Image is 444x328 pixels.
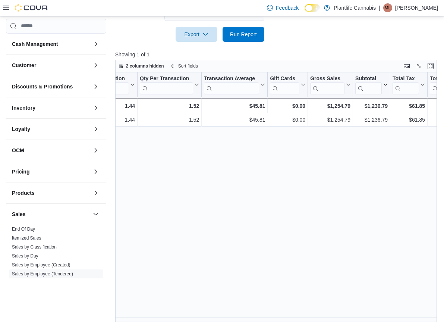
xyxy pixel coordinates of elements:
[393,75,419,82] div: Total Tax
[70,75,129,94] div: Items Per Transaction
[12,227,35,232] a: End Of Day
[140,75,193,94] div: Qty Per Transaction
[310,75,344,94] div: Gross Sales
[12,210,90,218] button: Sales
[12,104,90,112] button: Inventory
[12,62,90,69] button: Customer
[270,115,305,124] div: $0.00
[12,235,41,241] a: Itemized Sales
[116,62,167,71] button: 2 columns hidden
[12,40,90,48] button: Cash Management
[393,115,425,124] div: $61.85
[310,75,344,82] div: Gross Sales
[402,62,411,71] button: Keyboard shortcuts
[15,4,48,12] img: Cova
[140,75,199,94] button: Qty Per Transaction
[204,75,259,82] div: Transaction Average
[91,188,100,197] button: Products
[223,27,264,42] button: Run Report
[12,83,90,90] button: Discounts & Promotions
[270,75,305,94] button: Gift Cards
[310,75,350,94] button: Gross Sales
[310,101,350,110] div: $1,254.79
[12,262,70,268] a: Sales by Employee (Created)
[12,253,38,259] span: Sales by Day
[393,75,419,94] div: Total Tax
[115,51,440,58] p: Showing 1 of 1
[180,27,213,42] span: Export
[91,40,100,49] button: Cash Management
[12,189,90,197] button: Products
[91,146,100,155] button: OCM
[12,253,38,259] a: Sales by Day
[12,104,35,112] h3: Inventory
[70,115,135,124] div: 1.44
[91,125,100,134] button: Loyalty
[395,3,438,12] p: [PERSON_NAME]
[355,75,388,94] button: Subtotal
[12,168,29,175] h3: Pricing
[310,115,350,124] div: $1,254.79
[12,271,73,277] a: Sales by Employee (Tendered)
[230,31,257,38] span: Run Report
[355,101,388,110] div: $1,236.79
[140,115,199,124] div: 1.52
[383,3,392,12] div: Mercedes Le Breton
[178,63,198,69] span: Sort fields
[334,3,376,12] p: Plantlife Cannabis
[12,125,90,133] button: Loyalty
[140,75,193,82] div: Qty Per Transaction
[12,210,26,218] h3: Sales
[204,75,265,94] button: Transaction Average
[91,103,100,112] button: Inventory
[12,147,24,154] h3: OCM
[305,4,320,12] input: Dark Mode
[91,210,100,219] button: Sales
[12,235,41,241] span: Itemized Sales
[204,101,265,110] div: $45.81
[414,62,423,71] button: Display options
[355,115,388,124] div: $1,236.79
[126,63,164,69] span: 2 columns hidden
[91,61,100,70] button: Customer
[176,27,217,42] button: Export
[12,244,57,250] span: Sales by Classification
[140,101,199,110] div: 1.52
[12,40,58,48] h3: Cash Management
[426,62,435,71] button: Enter fullscreen
[355,75,382,82] div: Subtotal
[91,82,100,91] button: Discounts & Promotions
[70,101,135,110] div: 1.44
[168,62,201,71] button: Sort fields
[393,75,425,94] button: Total Tax
[270,75,299,94] div: Gift Card Sales
[385,3,391,12] span: ML
[12,168,90,175] button: Pricing
[264,0,302,15] a: Feedback
[355,75,382,94] div: Subtotal
[12,189,35,197] h3: Products
[12,244,57,250] a: Sales by Classification
[379,3,380,12] p: |
[91,167,100,176] button: Pricing
[12,262,70,268] span: Sales by Employee (Created)
[70,75,129,82] div: Items Per Transaction
[393,101,425,110] div: $61.85
[270,75,299,82] div: Gift Cards
[270,101,305,110] div: $0.00
[12,83,73,90] h3: Discounts & Promotions
[204,75,259,94] div: Transaction Average
[12,147,90,154] button: OCM
[276,4,299,12] span: Feedback
[12,62,36,69] h3: Customer
[12,226,35,232] span: End Of Day
[12,125,30,133] h3: Loyalty
[204,115,265,124] div: $45.81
